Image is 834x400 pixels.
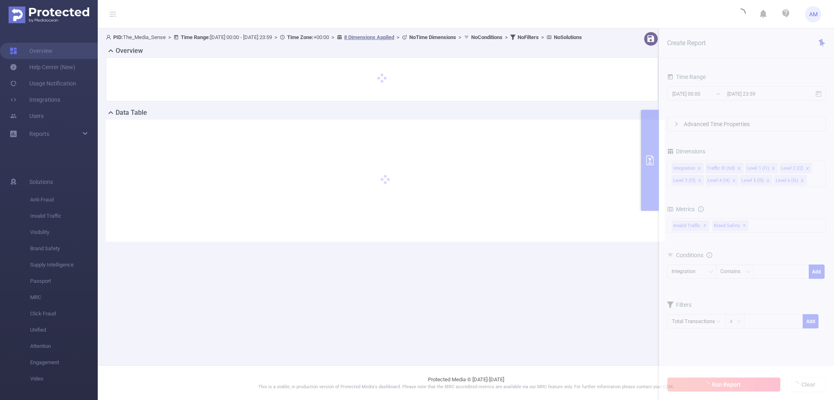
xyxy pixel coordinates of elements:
h2: Data Table [116,108,147,118]
span: > [272,34,280,40]
span: Click Fraud [30,306,98,322]
span: Passport [30,273,98,289]
b: No Conditions [471,34,503,40]
b: Time Zone: [287,34,314,40]
a: Users [10,108,44,124]
a: Integrations [10,92,60,108]
i: icon: loading [736,9,746,20]
span: > [503,34,510,40]
b: No Filters [518,34,539,40]
span: Reports [29,131,49,137]
h2: Overview [116,46,143,56]
a: Overview [10,43,53,59]
b: No Solutions [554,34,582,40]
b: Time Range: [181,34,210,40]
img: Protected Media [9,7,89,23]
span: Invalid Traffic [30,208,98,224]
a: Help Center (New) [10,59,75,75]
span: Attention [30,338,98,354]
span: Solutions [29,174,53,190]
span: > [394,34,402,40]
span: Unified [30,322,98,338]
b: No Time Dimensions [409,34,456,40]
footer: Protected Media © [DATE]-[DATE] [98,365,834,400]
span: AM [809,6,818,22]
span: Supply Intelligence [30,257,98,273]
i: icon: user [106,35,113,40]
b: PID: [113,34,123,40]
span: The_Media_Sense [DATE] 00:00 - [DATE] 23:59 +00:00 [106,34,582,40]
a: Reports [29,126,49,142]
p: This is a stable, in production version of Protected Media's dashboard. Please note that the MRC ... [118,384,814,391]
span: Visibility [30,224,98,240]
span: > [539,34,546,40]
span: > [456,34,464,40]
u: 8 Dimensions Applied [344,34,394,40]
span: Engagement [30,354,98,371]
a: Usage Notification [10,75,76,92]
span: Brand Safety [30,240,98,257]
span: > [166,34,173,40]
span: > [329,34,337,40]
span: Video [30,371,98,387]
span: MRC [30,289,98,306]
span: Anti-Fraud [30,192,98,208]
